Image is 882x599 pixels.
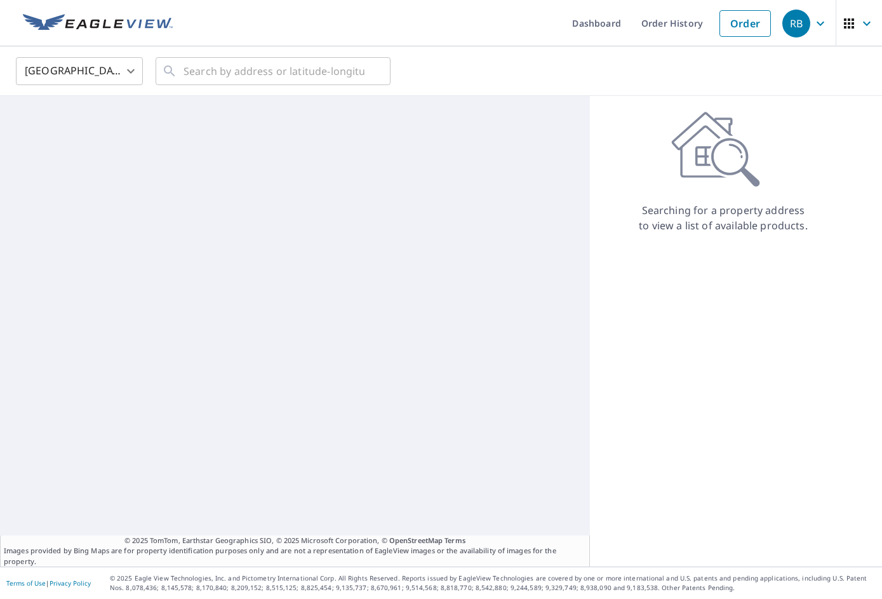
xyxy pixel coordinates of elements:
a: OpenStreetMap [389,535,443,545]
p: © 2025 Eagle View Technologies, Inc. and Pictometry International Corp. All Rights Reserved. Repo... [110,574,876,593]
p: | [6,579,91,587]
span: © 2025 TomTom, Earthstar Geographics SIO, © 2025 Microsoft Corporation, © [124,535,465,546]
a: Privacy Policy [50,579,91,588]
input: Search by address or latitude-longitude [184,53,364,89]
img: EV Logo [23,14,173,33]
a: Order [719,10,771,37]
a: Terms of Use [6,579,46,588]
div: [GEOGRAPHIC_DATA] [16,53,143,89]
a: Terms [444,535,465,545]
p: Searching for a property address to view a list of available products. [638,203,808,233]
div: RB [782,10,810,37]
